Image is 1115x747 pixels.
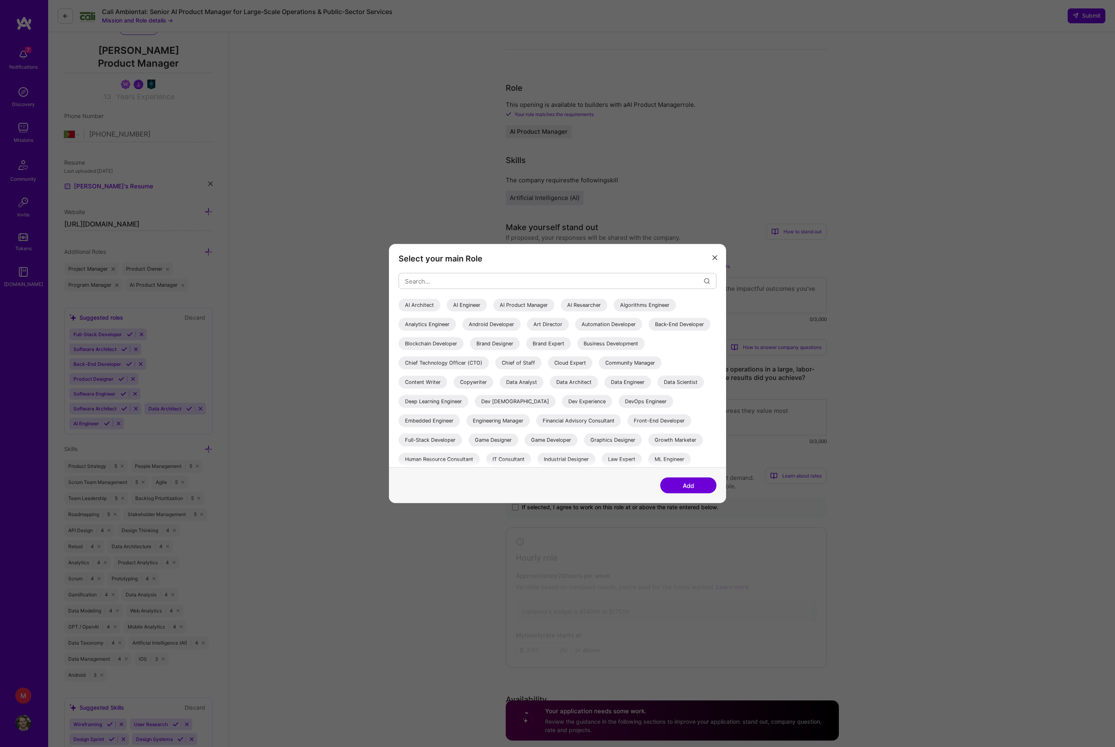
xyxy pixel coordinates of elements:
div: Engineering Manager [466,414,530,427]
div: Algorithms Engineer [614,299,676,312]
div: Human Resource Consultant [399,453,480,466]
div: Chief Technology Officer (CTO) [399,357,489,369]
div: Dev Experience [562,395,612,408]
i: icon Close [712,255,717,260]
div: Cloud Expert [548,357,592,369]
div: modal [389,244,726,503]
div: Brand Expert [526,337,571,350]
button: Add [660,478,716,494]
div: Data Scientist [657,376,704,389]
div: Game Designer [468,434,518,447]
div: Blockchain Developer [399,337,464,350]
div: Art Director [527,318,569,331]
div: AI Product Manager [493,299,554,312]
div: Android Developer [462,318,521,331]
div: DevOps Engineer [619,395,673,408]
div: Embedded Engineer [399,414,460,427]
div: Full-Stack Developer [399,434,462,447]
div: Law Expert [602,453,642,466]
i: icon Search [704,278,710,284]
div: AI Architect [399,299,440,312]
h3: Select your main Role [399,254,716,263]
div: Front-End Developer [627,414,691,427]
div: Data Engineer [604,376,651,389]
div: Deep Learning Engineer [399,395,468,408]
div: Back-End Developer [649,318,710,331]
div: Graphics Designer [584,434,642,447]
div: Community Manager [599,357,661,369]
div: Chief of Staff [495,357,541,369]
div: Game Developer [525,434,578,447]
div: Industrial Designer [537,453,595,466]
div: Brand Designer [470,337,520,350]
div: AI Engineer [447,299,487,312]
div: Financial Advisory Consultant [536,414,621,427]
div: Copywriter [454,376,493,389]
div: Content Writer [399,376,447,389]
div: Data Analyst [500,376,543,389]
div: Analytics Engineer [399,318,456,331]
div: ML Engineer [648,453,691,466]
div: AI Researcher [561,299,607,312]
div: Growth Marketer [648,434,703,447]
div: Data Architect [550,376,598,389]
div: Business Development [577,337,645,350]
div: Automation Developer [575,318,642,331]
input: Search... [405,271,704,291]
div: Dev [DEMOGRAPHIC_DATA] [475,395,555,408]
div: IT Consultant [486,453,531,466]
